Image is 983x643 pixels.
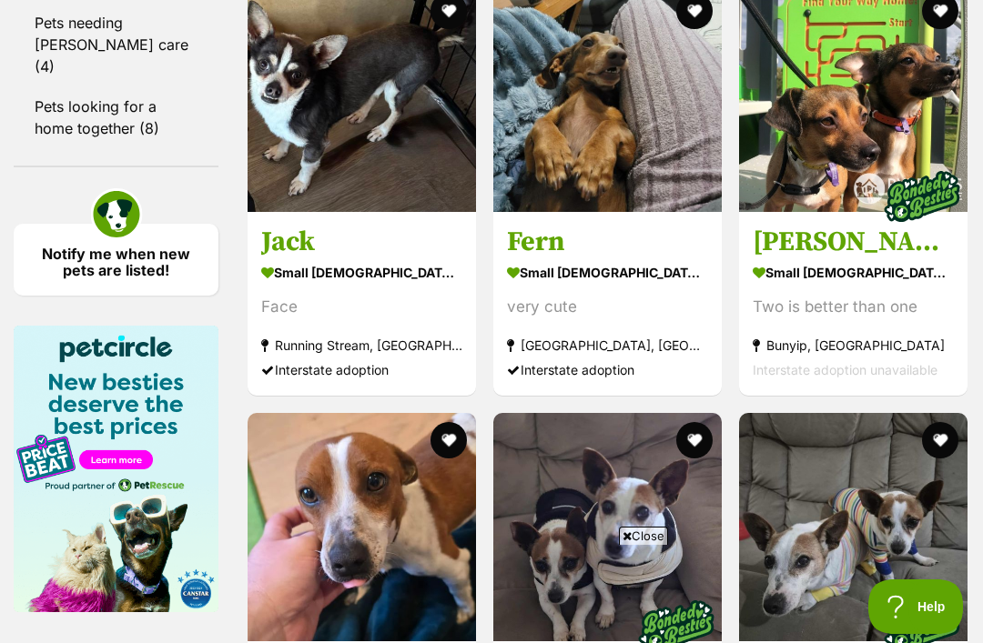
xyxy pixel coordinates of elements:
[619,527,668,545] span: Close
[14,326,218,612] img: Pet Circle promo banner
[431,422,467,458] button: favourite
[753,225,954,259] h3: [PERSON_NAME] and [PERSON_NAME]
[261,225,462,259] h3: Jack
[2,2,16,16] img: consumer-privacy-logo.png
[507,333,708,357] strong: [GEOGRAPHIC_DATA], [GEOGRAPHIC_DATA]
[261,333,462,357] strong: Running Stream, [GEOGRAPHIC_DATA]
[261,259,462,286] strong: small [DEMOGRAPHIC_DATA] Dog
[261,295,462,319] div: Face
[507,225,708,259] h3: Fern
[507,259,708,286] strong: small [DEMOGRAPHIC_DATA] Dog
[127,2,146,16] a: Privacy Notification
[739,211,968,396] a: [PERSON_NAME] and [PERSON_NAME] small [DEMOGRAPHIC_DATA] Dog Two is better than one Bunyip, [GEOG...
[922,422,958,458] button: favourite
[753,362,937,377] span: Interstate adoption unavailable
[507,295,708,319] div: very cute
[493,413,722,641] img: Chippy - Jack Russell Terrier Dog
[507,357,708,382] div: Interstate adoption
[248,211,476,396] a: Jack small [DEMOGRAPHIC_DATA] Dog Face Running Stream, [GEOGRAPHIC_DATA] Interstate adoption
[493,211,722,396] a: Fern small [DEMOGRAPHIC_DATA] Dog very cute [GEOGRAPHIC_DATA], [GEOGRAPHIC_DATA] Interstate adoption
[127,1,144,15] img: iconc.png
[676,422,713,458] button: favourite
[261,357,462,382] div: Interstate adoption
[753,333,954,357] strong: Bunyip, [GEOGRAPHIC_DATA]
[753,295,954,319] div: Two is better than one
[753,259,954,286] strong: small [DEMOGRAPHIC_DATA] Dog
[129,2,144,16] img: consumer-privacy-logo.png
[14,224,218,296] a: Notify me when new pets are listed!
[739,413,968,641] img: Moo - Jack Russell Terrier Dog
[50,552,933,634] iframe: Advertisement
[877,151,968,242] img: bonded besties
[14,87,218,147] a: Pets looking for a home together (8)
[248,413,476,641] img: Scout - Jack Russell Terrier Dog
[868,579,965,634] iframe: Help Scout Beacon - Open
[14,4,218,85] a: Pets needing [PERSON_NAME] care (4)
